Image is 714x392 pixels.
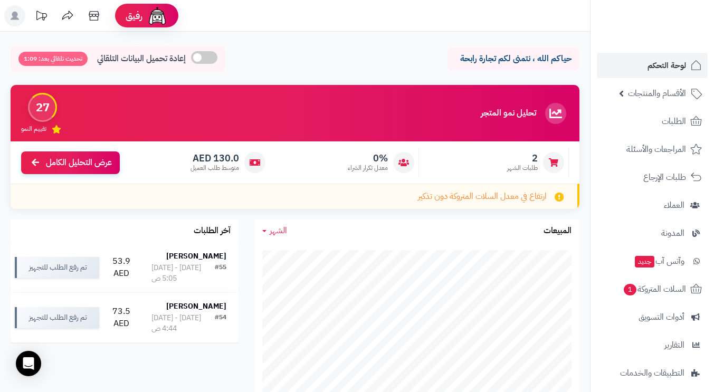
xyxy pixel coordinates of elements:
[348,164,388,173] span: معدل تكرار الشراء
[18,52,88,66] span: تحديث تلقائي بعد: 1:09
[634,254,684,269] span: وآتس آب
[28,5,54,29] a: تحديثات المنصة
[191,152,239,164] span: 130.0 AED
[126,9,142,22] span: رفيق
[626,142,686,157] span: المراجعات والأسئلة
[46,157,112,169] span: عرض التحليل الكامل
[166,251,226,262] strong: [PERSON_NAME]
[597,193,708,218] a: العملاء
[648,58,686,73] span: لوحة التحكم
[151,313,215,334] div: [DATE] - [DATE] 4:44 ص
[15,257,99,278] div: تم رفع الطلب للتجهيز
[215,263,226,284] div: #55
[348,152,388,164] span: 0%
[635,256,654,267] span: جديد
[97,53,186,65] span: إعادة تحميل البيانات التلقائي
[639,310,684,324] span: أدوات التسويق
[455,53,572,65] p: حياكم الله ، نتمنى لكم تجارة رابحة
[103,243,139,292] td: 53.9 AED
[628,86,686,101] span: الأقسام والمنتجات
[21,125,46,133] span: تقييم النمو
[597,276,708,302] a: السلات المتروكة1
[215,313,226,334] div: #54
[151,263,215,284] div: [DATE] - [DATE] 5:05 ص
[597,248,708,274] a: وآتس آبجديد
[597,137,708,162] a: المراجعات والأسئلة
[624,284,636,295] span: 1
[21,151,120,174] a: عرض التحليل الكامل
[103,293,139,342] td: 73.5 AED
[597,53,708,78] a: لوحة التحكم
[481,109,536,118] h3: تحليل نمو المتجر
[15,307,99,328] div: تم رفع الطلب للتجهيز
[662,114,686,129] span: الطلبات
[16,351,41,376] div: Open Intercom Messenger
[597,360,708,386] a: التطبيقات والخدمات
[597,165,708,190] a: طلبات الإرجاع
[418,190,547,203] span: ارتفاع في معدل السلات المتروكة دون تذكير
[664,198,684,213] span: العملاء
[191,164,239,173] span: متوسط طلب العميل
[664,338,684,352] span: التقارير
[597,332,708,358] a: التقارير
[507,152,538,164] span: 2
[194,226,231,236] h3: آخر الطلبات
[507,164,538,173] span: طلبات الشهر
[597,109,708,134] a: الطلبات
[166,301,226,312] strong: [PERSON_NAME]
[623,282,686,297] span: السلات المتروكة
[661,226,684,241] span: المدونة
[147,5,168,26] img: ai-face.png
[643,170,686,185] span: طلبات الإرجاع
[642,27,704,49] img: logo-2.png
[544,226,572,236] h3: المبيعات
[620,366,684,380] span: التطبيقات والخدمات
[597,304,708,330] a: أدوات التسويق
[270,224,287,237] span: الشهر
[597,221,708,246] a: المدونة
[262,225,287,237] a: الشهر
